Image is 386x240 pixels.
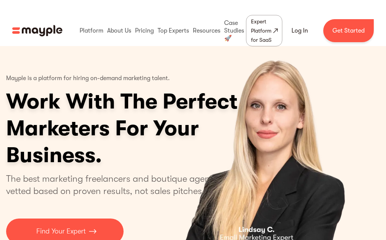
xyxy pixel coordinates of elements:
[156,18,191,43] div: Top Experts
[36,226,86,237] p: Find Your Expert
[6,69,170,88] p: Mayple is a platform for hiring on-demand marketing talent.
[6,173,237,197] p: The best marketing freelancers and boutique agencies, vetted based on proven results, not sales p...
[133,18,156,43] div: Pricing
[323,19,374,42] a: Get Started
[105,18,133,43] div: About Us
[191,18,222,43] div: Resources
[12,23,62,38] a: home
[12,23,62,38] img: Mayple logo
[251,17,272,44] div: Expert Platform for SaaS
[282,21,317,40] a: Log In
[246,15,282,46] a: Expert Platform for SaaS
[78,18,105,43] div: Platform
[6,88,297,169] h1: Work With The Perfect Marketers For Your Business.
